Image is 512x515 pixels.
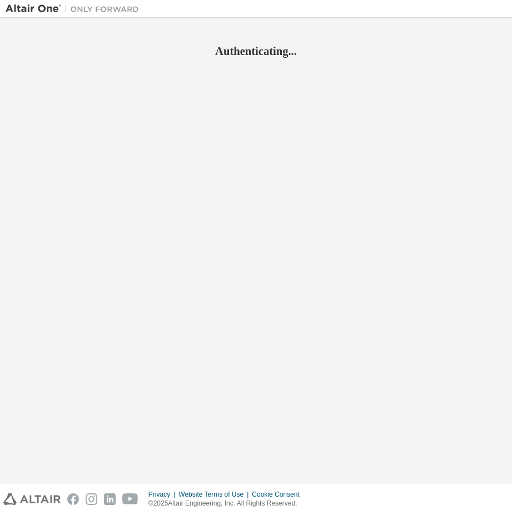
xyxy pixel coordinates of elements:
div: Website Terms of Use [178,490,252,499]
h2: Authenticating... [6,44,506,58]
div: Cookie Consent [252,490,306,499]
div: Privacy [148,490,178,499]
img: altair_logo.svg [3,493,61,505]
img: linkedin.svg [104,493,116,505]
img: instagram.svg [86,493,97,505]
img: youtube.svg [122,493,138,505]
img: Altair One [6,3,145,14]
img: facebook.svg [67,493,79,505]
p: © 2025 Altair Engineering, Inc. All Rights Reserved. [148,499,306,508]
